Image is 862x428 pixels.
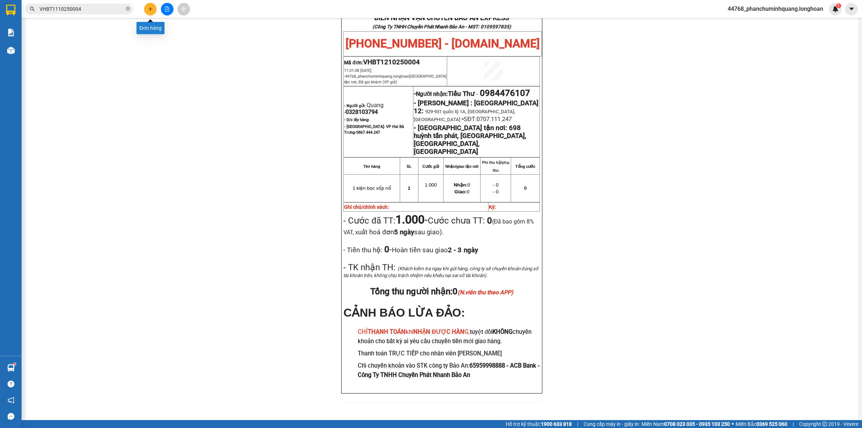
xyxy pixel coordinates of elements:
[161,3,173,15] button: file-add
[837,3,840,8] span: 1
[845,3,858,15] button: caret-down
[448,246,478,254] strong: 2 - 3
[344,60,420,65] span: Mã đơn:
[448,90,474,98] span: Tiểu Thư
[144,3,157,15] button: plus
[20,24,38,31] strong: CSKH:
[344,74,446,84] span: 44768_phanchuminhquang.longhoan
[363,58,420,66] span: VHBT1210250004
[454,189,469,194] span: 0
[343,262,395,272] span: - TK nhận TH:
[8,381,14,387] span: question-circle
[793,420,794,428] span: |
[506,420,572,428] span: Hỗ trợ kỹ thuật:
[414,90,474,98] strong: -
[414,99,538,115] span: - [PERSON_NAME] : [GEOGRAPHIC_DATA] 12:
[353,185,391,191] span: 1 kiện bọc xốp nổ
[477,116,512,123] span: 0707.111.247
[392,246,478,254] span: Hoàn tiền sau giao
[492,328,513,335] strong: KHÔNG
[356,130,380,135] span: 0867.444.247
[3,43,110,53] span: Mã đơn: VHBT1210250004
[344,124,404,135] span: - [GEOGRAPHIC_DATA]: VP Hai Bà Trưng-
[374,14,509,22] strong: BIÊN NHẬN VẬN CHUYỂN BẢO AN EXPRESS
[453,286,513,296] span: 0
[358,349,540,358] h3: Thanh toán TRỰC TIẾP cho nhân viên [PERSON_NAME]
[395,213,428,226] span: -
[383,244,478,254] span: -
[664,421,730,427] strong: 0708 023 035 - 0935 103 250
[62,24,132,37] span: CÔNG TY TNHH CHUYỂN PHÁT NHANH BẢO AN
[346,109,378,115] span: 0328103794
[164,6,170,11] span: file-add
[344,204,389,210] strong: Ghi chú/chính sách:
[732,423,734,425] span: ⚪️
[722,4,829,13] span: 44768_phanchuminhquang.longhoan
[6,5,15,15] img: logo-vxr
[394,228,414,236] strong: 5 ngày
[577,420,578,428] span: |
[148,6,153,11] span: plus
[414,109,515,122] span: 929-931 quốc lộ 1A, [GEOGRAPHIC_DATA], [GEOGRAPHIC_DATA]
[848,6,855,12] span: caret-down
[48,3,142,13] strong: PHIẾU DÁN LÊN HÀNG
[395,213,425,226] strong: 1.000
[832,6,839,12] img: icon-new-feature
[413,328,464,335] strong: NHẬN ĐƯỢC HÀN
[414,124,526,156] strong: 698 huỳnh tấn phát, [GEOGRAPHIC_DATA], [GEOGRAPHIC_DATA], [GEOGRAPHIC_DATA]
[7,47,15,54] img: warehouse-icon
[343,216,534,236] span: Cước chưa TT:
[358,362,540,378] strong: 65959998888 - ACB Bank - Công Ty TNHH Chuyển Phát Nhanh Bảo An
[8,397,14,404] span: notification
[462,115,464,123] span: -
[344,68,446,84] span: 11:01:08 [DATE] -
[370,286,513,296] span: Tổng thu người nhận:
[344,103,366,108] strong: - Người gửi:
[515,164,535,169] strong: Tổng cước
[641,420,730,428] span: Miền Nam
[343,306,465,319] span: CẢNH BÁO LỪA ĐẢO:
[487,216,492,226] strong: 0
[422,164,439,169] strong: Cước gửi
[836,3,841,8] sup: 1
[40,5,124,13] input: Tìm tên, số ĐT hoặc mã đơn
[372,24,511,29] strong: (Công Ty TNHH Chuyển Phát Nhanh Bảo An - MST: 0109597835)
[343,266,538,278] span: (Khách kiểm tra ngay khi gửi hàng, công ty sẽ chuyển khoản đúng số tài khoản trên, không chịu trá...
[344,118,370,122] strong: - D/c lấy hàng:
[445,164,478,169] strong: Nhận/giao tận nơi
[756,421,787,427] strong: 0369 525 060
[358,361,540,379] h3: Chỉ chuyển khoản vào STK công ty Bảo An:
[822,422,827,427] span: copyright
[346,37,540,50] span: [PHONE_NUMBER] - [DOMAIN_NAME]
[454,182,470,188] span: 0
[177,3,190,15] button: aim
[408,185,410,191] span: 1
[458,289,513,296] em: (N.viên thu theo APP)
[343,246,383,254] span: - Tiền thu hộ:
[8,413,14,420] span: message
[493,189,499,194] span: - 0
[7,364,15,372] img: warehouse-icon
[126,6,130,11] span: close-circle
[414,124,507,132] strong: - [GEOGRAPHIC_DATA] tận nơi:
[454,182,467,188] strong: Nhận:
[464,116,477,123] span: SĐT:
[30,6,35,11] span: search
[343,216,427,226] span: - Cước đã TT:
[181,6,186,11] span: aim
[358,328,470,335] span: CHỈ khi G,
[45,14,145,22] span: Ngày in phiếu: 11:01 ngày
[368,328,405,335] strong: THANH TOÁN
[358,228,444,236] span: uất hoá đơn sau giao).
[136,22,164,34] div: Đơn hàng
[480,88,530,98] span: 0984476107
[14,363,16,365] sup: 1
[454,189,467,194] strong: Giao:
[474,91,480,97] span: -
[482,160,509,172] strong: Phí thu hộ/phụ thu
[416,91,474,97] span: Người nhận:
[344,102,384,115] span: Quang -
[363,164,380,169] strong: Tên hàng
[383,244,389,254] strong: 0
[524,185,527,191] span: 0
